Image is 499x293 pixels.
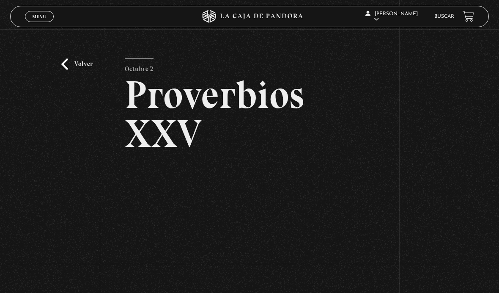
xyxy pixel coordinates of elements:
a: View your shopping cart [463,11,474,22]
span: Menu [32,14,46,19]
span: Cerrar [30,21,49,27]
a: Buscar [434,14,454,19]
p: Octubre 2 [125,58,154,75]
a: Volver [61,58,93,70]
h2: Proverbios XXV [125,75,374,153]
span: [PERSON_NAME] [365,11,418,22]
